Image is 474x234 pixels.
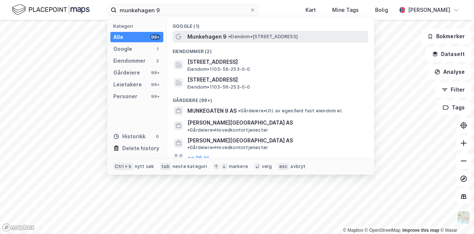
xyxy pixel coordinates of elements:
button: og 96 til [187,154,209,162]
div: Eiendommer (2) [167,43,374,56]
div: 0 [154,134,160,139]
div: [PERSON_NAME] [408,6,450,14]
div: tab [160,163,171,170]
div: 1 [154,46,160,52]
div: markere [229,164,248,169]
span: [PERSON_NAME][GEOGRAPHIC_DATA] AS [187,136,293,145]
span: Eiendom • [STREET_ADDRESS] [228,34,298,40]
div: Gårdeiere (99+) [167,92,374,105]
div: Eiendommer [113,56,146,65]
button: Filter [435,82,471,97]
button: Bokmerker [421,29,471,44]
span: • [228,34,230,39]
span: • [187,145,190,150]
div: Delete history [122,144,159,153]
div: avbryt [290,164,306,169]
span: Munkehagen 9 [187,32,227,41]
div: Leietakere [113,80,142,89]
a: Improve this map [403,228,439,233]
div: 99+ [150,93,160,99]
a: Mapbox [343,228,363,233]
div: Google (1) [167,17,374,31]
span: Gårdeiere • Utl. av egen/leid fast eiendom el. [238,108,343,114]
div: Google [113,45,132,53]
span: [PERSON_NAME][GEOGRAPHIC_DATA] AS [187,118,293,127]
div: Ctrl + k [113,163,133,170]
a: OpenStreetMap [365,228,401,233]
span: Gårdeiere • Hovedkontortjenester [187,145,268,151]
button: Datasett [426,47,471,62]
input: Søk på adresse, matrikkel, gårdeiere, leietakere eller personer [117,4,250,16]
img: logo.f888ab2527a4732fd821a326f86c7f29.svg [12,3,90,16]
div: Historikk [113,132,146,141]
div: Bolig [375,6,388,14]
div: esc [278,163,289,170]
span: Eiendom • 1103-56-253-0-0 [187,84,250,90]
button: Analyse [428,65,471,79]
div: neste kategori [173,164,207,169]
div: Personer [113,92,137,101]
div: 99+ [150,82,160,88]
a: Mapbox homepage [2,223,35,232]
div: 2 [154,58,160,64]
span: • [187,127,190,133]
span: • [238,108,240,113]
div: 99+ [150,34,160,40]
div: velg [262,164,272,169]
span: MUNKEGATEN 9 AS [187,106,237,115]
span: [STREET_ADDRESS] [187,75,365,84]
div: Mine Tags [332,6,359,14]
div: nytt søk [135,164,154,169]
div: Kart [306,6,316,14]
button: Tags [437,100,471,115]
div: 99+ [150,70,160,76]
div: Gårdeiere [113,68,140,77]
span: [STREET_ADDRESS] [187,57,365,66]
iframe: Chat Widget [437,198,474,234]
span: Eiendom • 1103-56-253-0-0 [187,66,250,72]
div: Alle [113,33,123,42]
div: Kategori [113,23,163,29]
span: Gårdeiere • Hovedkontortjenester [187,127,268,133]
